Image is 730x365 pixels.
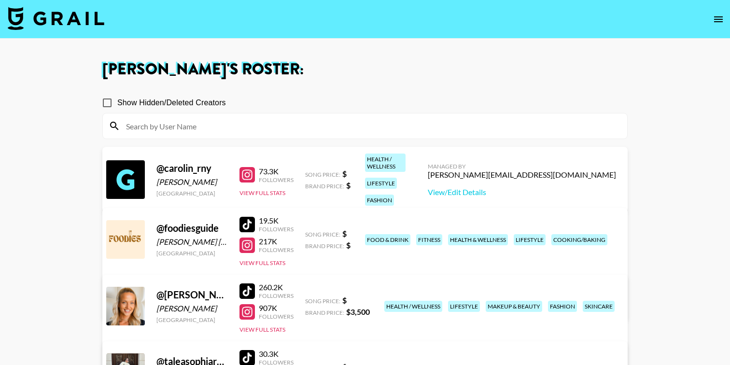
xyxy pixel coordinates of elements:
div: Followers [259,176,294,183]
strong: $ 3,500 [346,307,370,316]
span: Show Hidden/Deleted Creators [117,97,226,109]
div: [GEOGRAPHIC_DATA] [156,190,228,197]
div: [GEOGRAPHIC_DATA] [156,316,228,323]
span: Brand Price: [305,182,344,190]
div: 260.2K [259,282,294,292]
div: @ foodiesguide [156,222,228,234]
div: @ carolin_rny [156,162,228,174]
div: health / wellness [384,301,442,312]
img: Grail Talent [8,7,104,30]
div: skincare [583,301,615,312]
div: makeup & beauty [486,301,542,312]
a: View/Edit Details [428,187,616,197]
div: 907K [259,303,294,313]
span: Brand Price: [305,309,344,316]
button: View Full Stats [239,326,285,333]
div: Followers [259,225,294,233]
div: @ [PERSON_NAME] [156,289,228,301]
div: 30.3K [259,349,294,359]
div: [PERSON_NAME] [PERSON_NAME] [156,237,228,247]
div: fashion [548,301,577,312]
button: View Full Stats [239,189,285,197]
strong: $ [342,295,347,305]
button: open drawer [709,10,728,29]
div: lifestyle [514,234,546,245]
div: food & drink [365,234,410,245]
div: lifestyle [365,178,397,189]
div: fitness [416,234,442,245]
span: Song Price: [305,171,340,178]
strong: $ [346,181,351,190]
div: health / wellness [365,154,406,172]
h1: [PERSON_NAME] 's Roster: [102,62,628,77]
div: cooking/baking [551,234,607,245]
div: 19.5K [259,216,294,225]
button: View Full Stats [239,259,285,267]
div: health & wellness [448,234,508,245]
div: [PERSON_NAME][EMAIL_ADDRESS][DOMAIN_NAME] [428,170,616,180]
div: Followers [259,292,294,299]
strong: $ [342,229,347,238]
strong: $ [346,240,351,250]
div: 217K [259,237,294,246]
div: [PERSON_NAME] [156,304,228,313]
span: Song Price: [305,231,340,238]
div: [PERSON_NAME] [156,177,228,187]
span: Brand Price: [305,242,344,250]
div: lifestyle [448,301,480,312]
input: Search by User Name [120,118,621,134]
div: fashion [365,195,394,206]
div: [GEOGRAPHIC_DATA] [156,250,228,257]
div: Followers [259,313,294,320]
div: Managed By [428,163,616,170]
div: Followers [259,246,294,253]
span: Song Price: [305,297,340,305]
div: 73.3K [259,167,294,176]
strong: $ [342,169,347,178]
